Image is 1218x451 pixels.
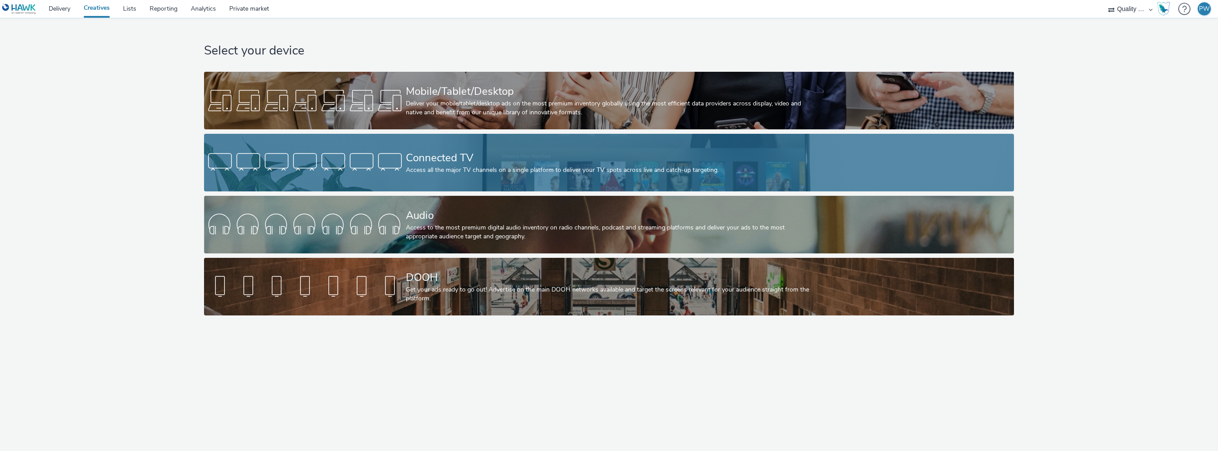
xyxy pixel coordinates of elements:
[406,208,809,223] div: Audio
[406,223,809,241] div: Access to the most premium digital audio inventory on radio channels, podcast and streaming platf...
[204,258,1014,315] a: DOOHGet your ads ready to go out! Advertise on the main DOOH networks available and target the sc...
[1199,2,1210,16] div: PW
[406,150,809,166] div: Connected TV
[204,196,1014,253] a: AudioAccess to the most premium digital audio inventory on radio channels, podcast and streaming ...
[204,134,1014,191] a: Connected TVAccess all the major TV channels on a single platform to deliver your TV spots across...
[2,4,36,15] img: undefined Logo
[204,72,1014,129] a: Mobile/Tablet/DesktopDeliver your mobile/tablet/desktop ads on the most premium inventory globall...
[406,99,809,117] div: Deliver your mobile/tablet/desktop ads on the most premium inventory globally using the most effi...
[1157,2,1170,16] img: Hawk Academy
[1157,2,1174,16] a: Hawk Academy
[406,285,809,303] div: Get your ads ready to go out! Advertise on the main DOOH networks available and target the screen...
[204,43,1014,59] h1: Select your device
[406,166,809,175] div: Access all the major TV channels on a single platform to deliver your TV spots across live and ca...
[406,270,809,285] div: DOOH
[406,84,809,99] div: Mobile/Tablet/Desktop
